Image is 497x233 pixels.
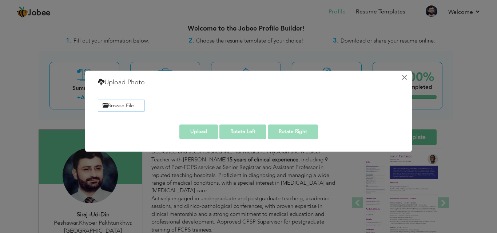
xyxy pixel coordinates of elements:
[219,124,266,139] button: Rotate Left
[98,100,144,111] label: Browse File ...
[268,124,318,139] button: Rotate Right
[398,72,410,83] button: ×
[98,78,145,87] h4: Upload Photo
[179,124,218,139] button: Upload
